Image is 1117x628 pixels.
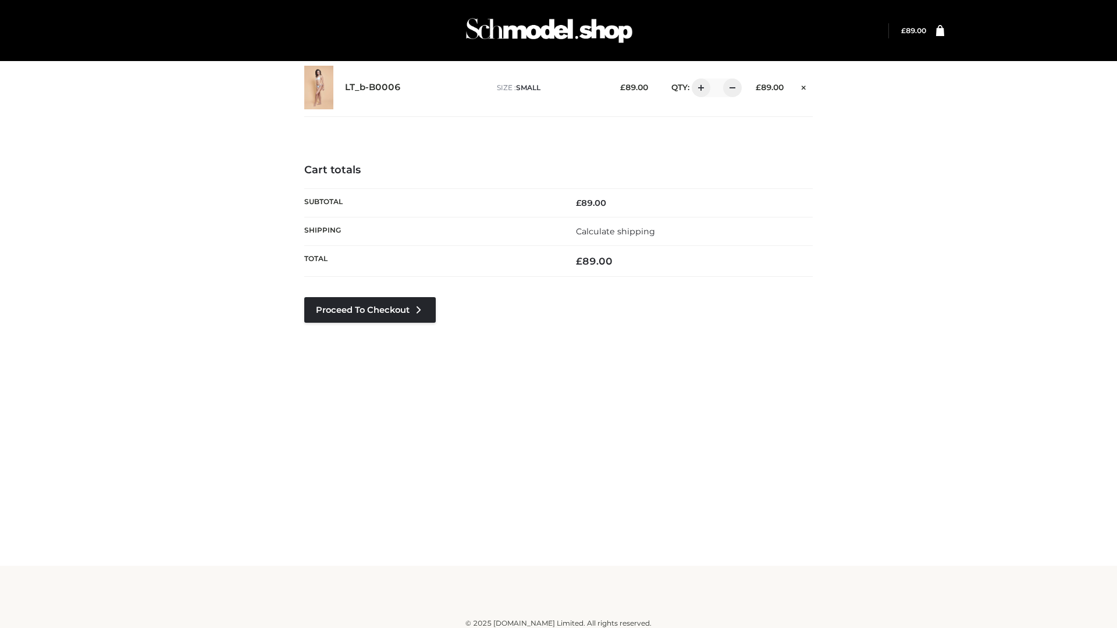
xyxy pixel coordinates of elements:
span: £ [901,26,906,35]
a: LT_b-B0006 [345,82,401,93]
span: SMALL [516,83,540,92]
bdi: 89.00 [901,26,926,35]
span: £ [576,255,582,267]
img: LT_b-B0006 - SMALL [304,66,333,109]
img: Schmodel Admin 964 [462,8,636,53]
span: £ [756,83,761,92]
div: QTY: [660,78,738,97]
span: £ [576,198,581,208]
a: £89.00 [901,26,926,35]
a: Remove this item [795,78,813,94]
bdi: 89.00 [620,83,648,92]
bdi: 89.00 [576,255,613,267]
th: Shipping [304,217,558,245]
a: Calculate shipping [576,226,655,237]
bdi: 89.00 [756,83,784,92]
th: Total [304,246,558,277]
th: Subtotal [304,188,558,217]
a: Proceed to Checkout [304,297,436,323]
h4: Cart totals [304,164,813,177]
p: size : [497,83,602,93]
bdi: 89.00 [576,198,606,208]
span: £ [620,83,625,92]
